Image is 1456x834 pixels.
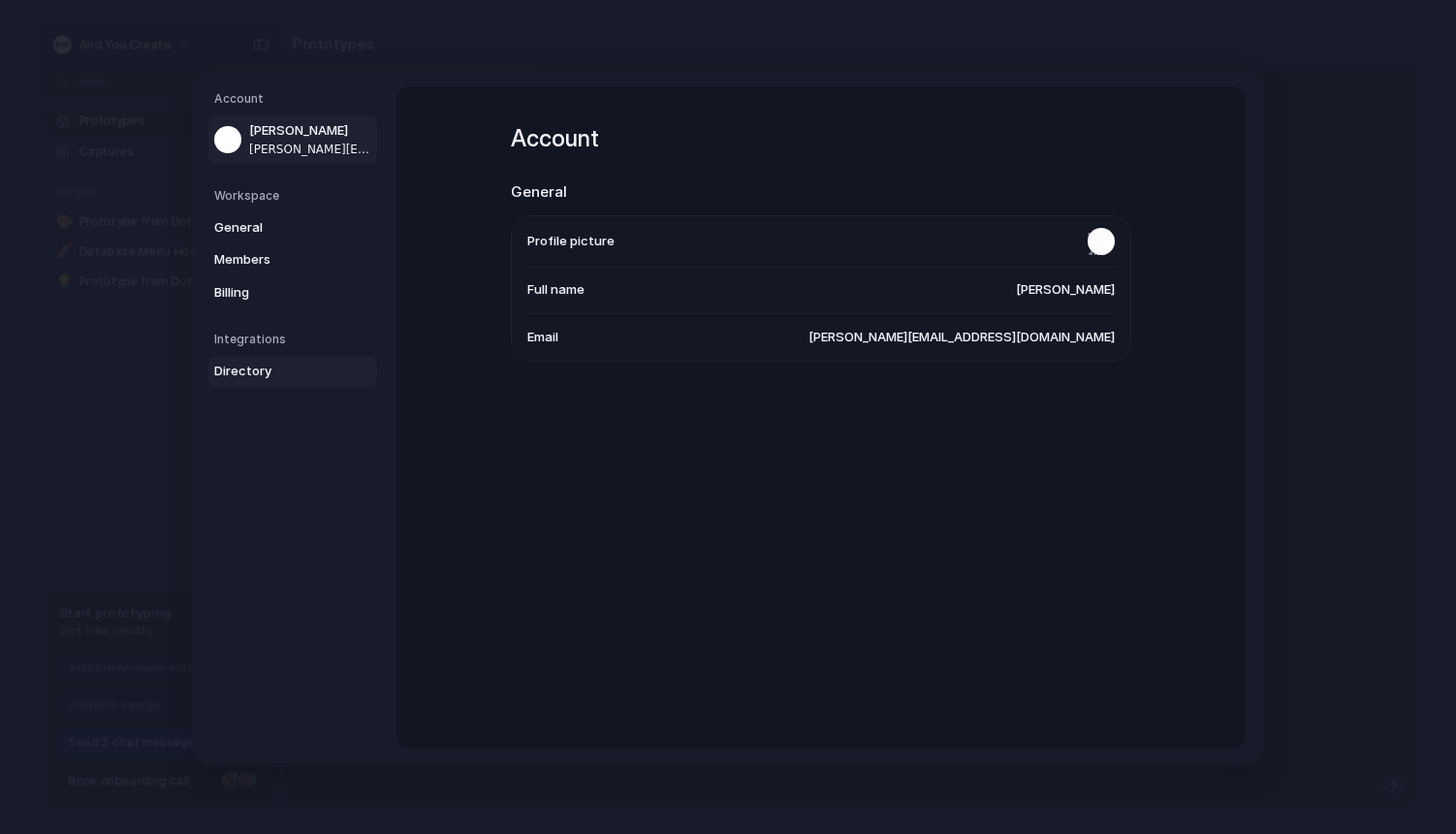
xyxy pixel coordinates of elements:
span: [PERSON_NAME] [1016,280,1115,300]
span: Profile picture [527,231,615,250]
h1: Account [511,121,1131,156]
span: [PERSON_NAME][EMAIL_ADDRESS][DOMAIN_NAME] [808,327,1115,346]
span: Billing [214,282,338,302]
a: [PERSON_NAME][PERSON_NAME][EMAIL_ADDRESS][DOMAIN_NAME] [208,115,377,164]
span: Email [527,327,558,346]
span: Members [214,250,338,270]
span: General [214,217,338,237]
h5: Workspace [214,186,377,204]
a: Members [208,244,377,275]
a: Billing [208,276,377,307]
h5: Account [214,90,377,108]
h5: Integrations [214,331,377,348]
h2: General [511,181,1131,204]
span: [PERSON_NAME] [249,121,373,141]
span: Full name [527,280,585,300]
span: [PERSON_NAME][EMAIL_ADDRESS][DOMAIN_NAME] [249,140,373,157]
a: Directory [208,356,377,387]
a: General [208,211,377,242]
span: Directory [214,362,338,381]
